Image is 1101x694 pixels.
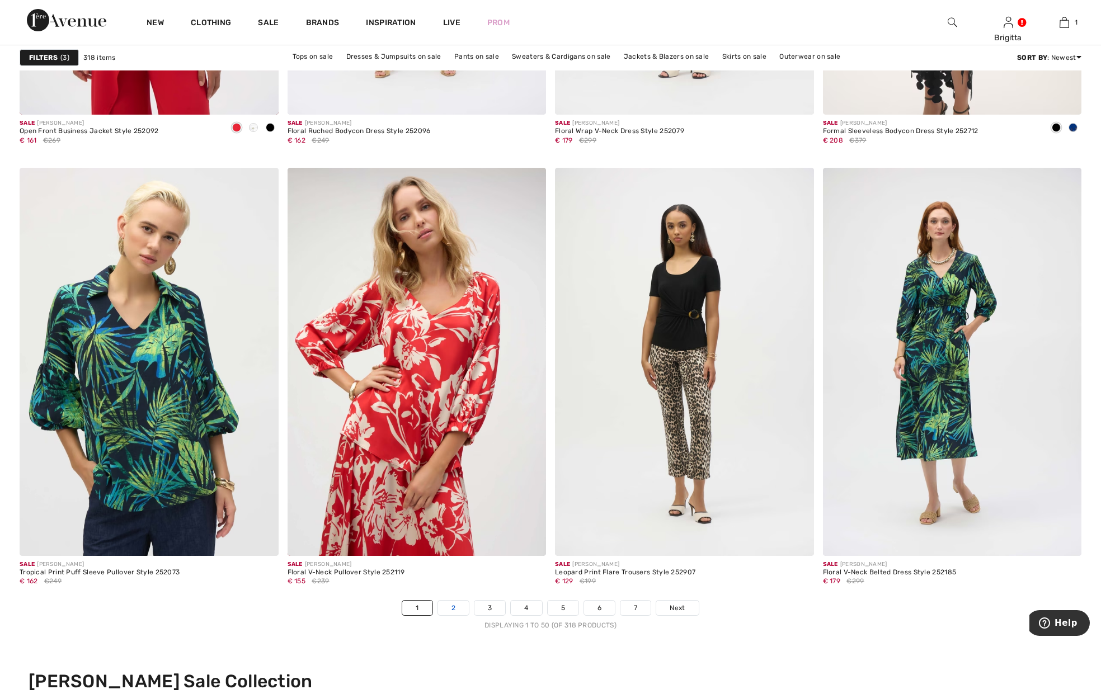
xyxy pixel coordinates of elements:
[823,168,1082,556] img: Floral V-Neck Belted Dress Style 252185. Midnight Blue/Multi
[474,601,505,615] a: 3
[288,168,547,556] img: Floral V-Neck Pullover Style 252119. Red/cream
[981,32,1036,44] div: Brigitta
[656,601,698,615] a: Next
[20,561,35,568] span: Sale
[20,120,35,126] span: Sale
[823,119,978,128] div: [PERSON_NAME]
[849,135,866,145] span: €379
[83,53,116,63] span: 318 items
[620,601,651,615] a: 7
[288,120,303,126] span: Sale
[506,49,616,64] a: Sweaters & Cardigans on sale
[341,49,447,64] a: Dresses & Jumpsuits on sale
[288,577,306,585] span: € 155
[823,561,838,568] span: Sale
[20,569,180,577] div: Tropical Print Puff Sleeve Pullover Style 252073
[287,49,339,64] a: Tops on sale
[312,135,329,145] span: €249
[555,560,695,569] div: [PERSON_NAME]
[823,128,978,135] div: Formal Sleeveless Bodycon Dress Style 252712
[579,135,596,145] span: €299
[366,18,416,30] span: Inspiration
[443,17,460,29] a: Live
[449,49,505,64] a: Pants on sale
[43,135,60,145] span: €269
[1048,119,1065,138] div: Black
[823,136,844,144] span: € 208
[555,119,684,128] div: [PERSON_NAME]
[1065,119,1081,138] div: Royal Sapphire 163
[27,9,106,31] img: 1ère Avenue
[1017,53,1081,63] div: : Newest
[823,569,957,577] div: Floral V-Neck Belted Dress Style 252185
[1004,16,1013,29] img: My Info
[20,119,159,128] div: [PERSON_NAME]
[60,53,69,63] span: 3
[312,576,329,586] span: €239
[191,18,231,30] a: Clothing
[1037,16,1091,29] a: 1
[288,136,306,144] span: € 162
[228,119,245,138] div: Radiant red
[258,18,279,30] a: Sale
[1029,610,1090,638] iframe: Opens a widget where you can find more information
[670,603,685,613] span: Next
[555,577,573,585] span: € 129
[555,128,684,135] div: Floral Wrap V-Neck Dress Style 252079
[487,17,510,29] a: Prom
[20,600,1081,630] nav: Page navigation
[1075,17,1078,27] span: 1
[306,18,340,30] a: Brands
[288,128,431,135] div: Floral Ruched Bodycon Dress Style 252096
[20,128,159,135] div: Open Front Business Jacket Style 252092
[823,120,838,126] span: Sale
[823,560,957,569] div: [PERSON_NAME]
[20,620,1081,630] div: Displaying 1 to 50 (of 318 products)
[147,18,164,30] a: New
[288,561,303,568] span: Sale
[262,119,279,138] div: Black
[555,168,814,556] img: Leopard Print Flare Trousers Style 252907. Beige/Black
[1017,54,1047,62] strong: Sort By
[20,168,279,556] img: Tropical Print Puff Sleeve Pullover Style 252073. Midnight Blue/Multi
[618,49,715,64] a: Jackets & Blazers on sale
[584,601,615,615] a: 6
[1060,16,1069,29] img: My Bag
[555,136,573,144] span: € 179
[29,53,58,63] strong: Filters
[948,16,957,29] img: search the website
[29,671,1072,692] h2: [PERSON_NAME] Sale Collection
[580,576,596,586] span: €199
[288,119,431,128] div: [PERSON_NAME]
[774,49,846,64] a: Outerwear on sale
[44,576,62,586] span: €249
[402,601,432,615] a: 1
[555,569,695,577] div: Leopard Print Flare Trousers Style 252907
[288,569,405,577] div: Floral V-Neck Pullover Style 252119
[555,561,570,568] span: Sale
[823,577,841,585] span: € 179
[20,560,180,569] div: [PERSON_NAME]
[20,577,38,585] span: € 162
[511,601,542,615] a: 4
[20,136,37,144] span: € 161
[288,560,405,569] div: [PERSON_NAME]
[555,120,570,126] span: Sale
[846,576,864,586] span: €299
[717,49,772,64] a: Skirts on sale
[245,119,262,138] div: Vanilla 30
[438,601,469,615] a: 2
[548,601,578,615] a: 5
[1004,17,1013,27] a: Sign In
